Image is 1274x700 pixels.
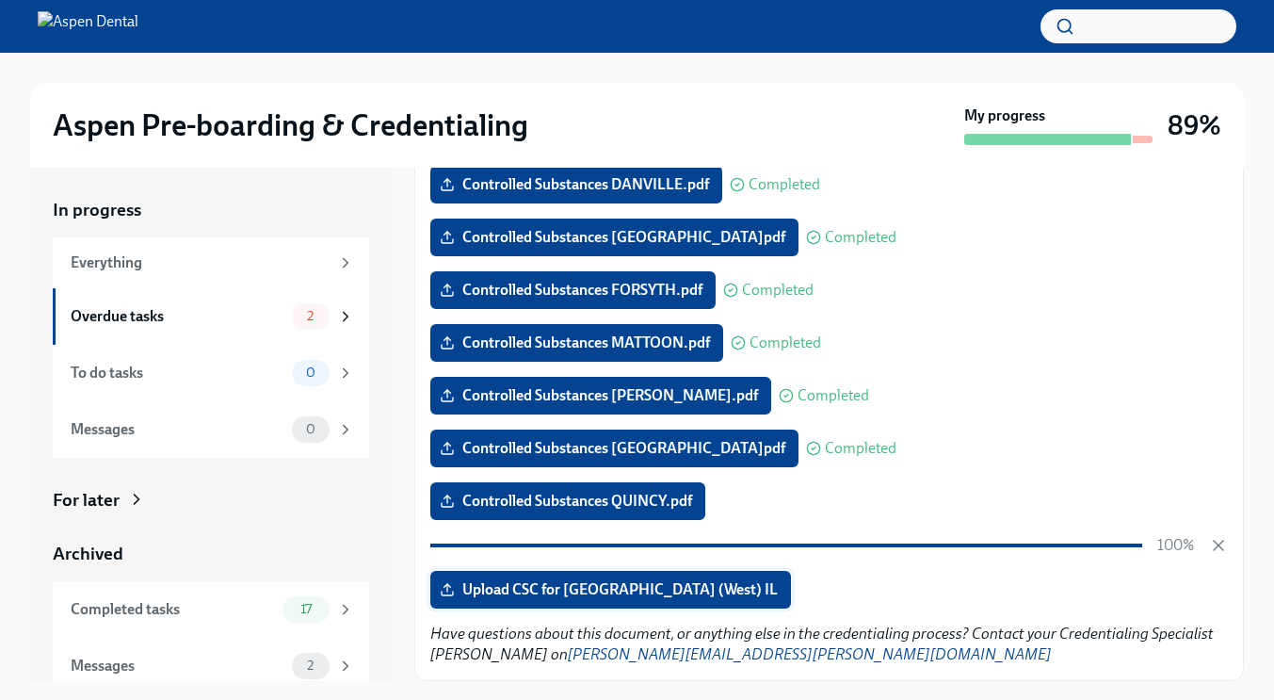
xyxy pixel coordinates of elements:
[295,422,327,436] span: 0
[53,198,369,222] a: In progress
[443,281,702,300] span: Controlled Substances FORSYTH.pdf
[749,177,820,192] span: Completed
[71,419,284,440] div: Messages
[568,645,1052,663] a: [PERSON_NAME][EMAIL_ADDRESS][PERSON_NAME][DOMAIN_NAME]
[53,106,528,144] h2: Aspen Pre-boarding & Credentialing
[443,580,778,599] span: Upload CSC for [GEOGRAPHIC_DATA] (West) IL
[1209,536,1228,555] button: Cancel
[296,309,325,323] span: 2
[430,271,716,309] label: Controlled Substances FORSYTH.pdf
[443,386,758,405] span: Controlled Substances [PERSON_NAME].pdf
[53,638,369,694] a: Messages2
[53,401,369,458] a: Messages0
[443,228,785,247] span: Controlled Substances [GEOGRAPHIC_DATA]pdf
[798,388,869,403] span: Completed
[53,237,369,288] a: Everything
[1168,108,1221,142] h3: 89%
[296,659,325,673] span: 2
[825,230,896,245] span: Completed
[71,363,284,383] div: To do tasks
[53,345,369,401] a: To do tasks0
[53,288,369,345] a: Overdue tasks2
[443,492,692,511] span: Controlled Substances QUINCY.pdf
[430,377,771,415] label: Controlled Substances [PERSON_NAME].pdf
[53,581,369,638] a: Completed tasks17
[430,430,798,467] label: Controlled Substances [GEOGRAPHIC_DATA]pdf
[53,488,120,513] div: For later
[443,175,709,194] span: Controlled Substances DANVILLE.pdf
[53,542,369,566] a: Archived
[1157,535,1194,556] p: 100%
[750,335,821,350] span: Completed
[430,571,791,609] label: Upload CSC for [GEOGRAPHIC_DATA] (West) IL
[71,306,284,327] div: Overdue tasks
[53,488,369,513] a: For later
[430,219,798,256] label: Controlled Substances [GEOGRAPHIC_DATA]pdf
[443,439,785,458] span: Controlled Substances [GEOGRAPHIC_DATA]pdf
[443,334,710,352] span: Controlled Substances MATTOON.pdf
[71,252,330,273] div: Everything
[38,11,138,41] img: Aspen Dental
[430,324,723,362] label: Controlled Substances MATTOON.pdf
[430,166,722,203] label: Controlled Substances DANVILLE.pdf
[71,599,275,620] div: Completed tasks
[295,366,327,380] span: 0
[430,482,705,520] label: Controlled Substances QUINCY.pdf
[825,441,896,456] span: Completed
[430,625,1214,663] em: Have questions about this document, or anything else in the credentialing process? Contact your C...
[289,602,323,616] span: 17
[71,656,284,676] div: Messages
[742,283,814,298] span: Completed
[964,106,1045,126] strong: My progress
